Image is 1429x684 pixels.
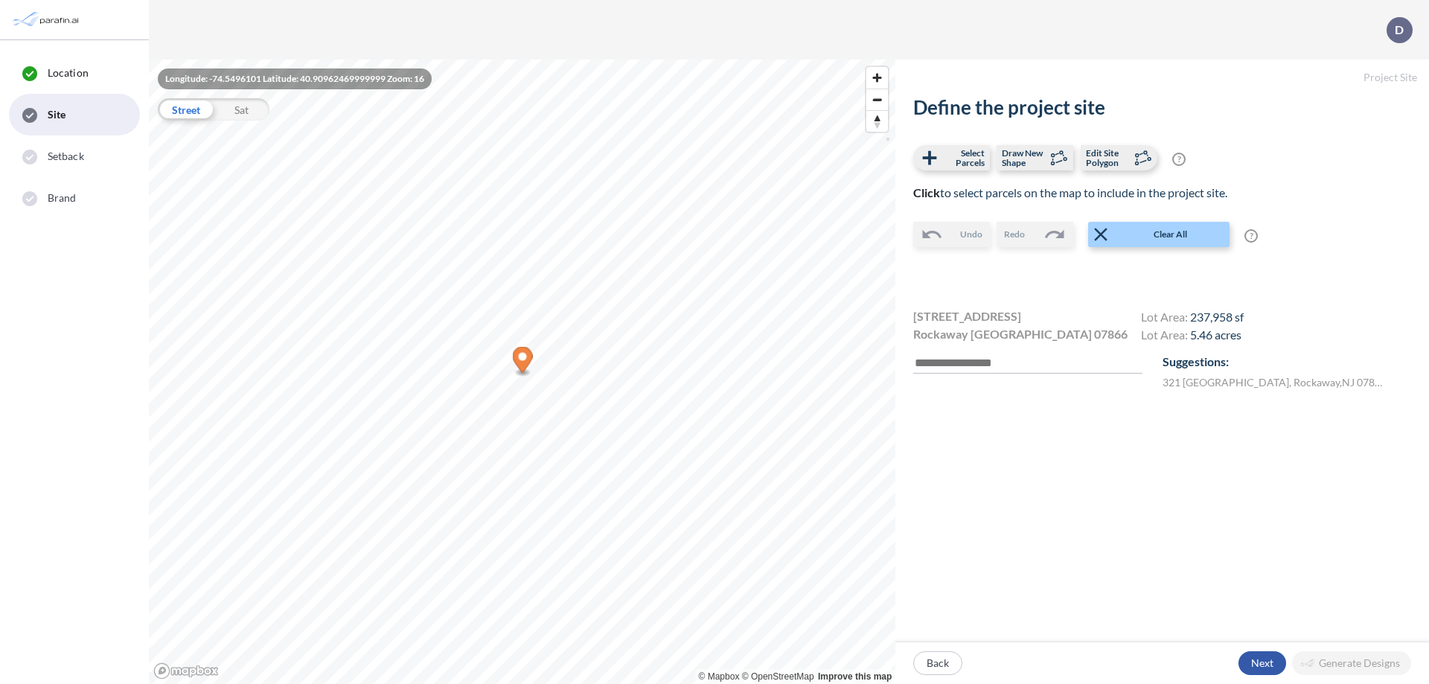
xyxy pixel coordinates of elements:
[48,107,65,122] span: Site
[1141,310,1244,327] h4: Lot Area:
[1112,228,1228,241] span: Clear All
[1238,651,1286,675] button: Next
[742,671,814,682] a: OpenStreetMap
[48,149,84,164] span: Setback
[1172,153,1186,166] span: ?
[1163,353,1411,371] p: Suggestions:
[960,228,982,241] span: Undo
[1163,374,1387,390] label: 321 [GEOGRAPHIC_DATA] , Rockaway , NJ 07866 , US
[1086,148,1130,167] span: Edit Site Polygon
[149,60,895,684] canvas: Map
[1244,229,1258,243] span: ?
[818,671,892,682] a: Improve this map
[48,191,77,205] span: Brand
[1004,228,1025,241] span: Redo
[513,347,533,377] div: Map marker
[866,89,888,110] button: Zoom out
[913,651,962,675] button: Back
[913,185,1227,199] span: to select parcels on the map to include in the project site.
[913,222,990,247] button: Undo
[941,148,985,167] span: Select Parcels
[1395,23,1404,36] p: D
[48,65,89,80] span: Location
[866,111,888,132] span: Reset bearing to north
[153,662,219,680] a: Mapbox homepage
[699,671,740,682] a: Mapbox
[927,656,949,671] p: Back
[1190,327,1241,342] span: 5.46 acres
[913,307,1021,325] span: [STREET_ADDRESS]
[913,325,1128,343] span: Rockaway [GEOGRAPHIC_DATA] 07866
[895,60,1429,96] h5: Project Site
[1190,310,1244,324] span: 237,958 sf
[913,185,940,199] b: Click
[1002,148,1046,167] span: Draw New Shape
[11,6,83,33] img: Parafin
[158,98,214,121] div: Street
[866,67,888,89] button: Zoom in
[158,68,432,89] div: Longitude: -74.5496101 Latitude: 40.90962469999999 Zoom: 16
[1088,222,1230,247] button: Clear All
[913,96,1411,119] h2: Define the project site
[866,110,888,132] button: Reset bearing to north
[1141,327,1244,345] h4: Lot Area:
[214,98,269,121] div: Sat
[997,222,1073,247] button: Redo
